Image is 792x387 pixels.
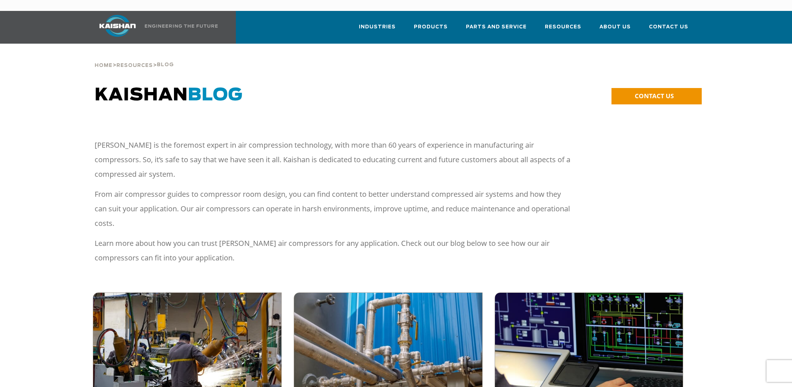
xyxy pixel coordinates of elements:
span: BLOG [188,87,243,104]
a: Resources [116,62,153,68]
img: Engineering the future [145,24,218,28]
span: Home [95,63,112,68]
span: Contact Us [649,23,688,31]
span: Parts and Service [466,23,527,31]
p: [PERSON_NAME] is the foremost expert in air compression technology, with more than 60 years of ex... [95,138,571,181]
span: Products [414,23,448,31]
span: Resources [545,23,581,31]
a: Products [414,17,448,42]
span: Resources [116,63,153,68]
span: Blog [157,63,174,67]
span: About Us [599,23,631,31]
a: About Us [599,17,631,42]
div: > > [95,44,174,71]
a: Kaishan USA [90,11,219,44]
a: Contact Us [649,17,688,42]
p: From air compressor guides to compressor room design, you can find content to better understand c... [95,187,571,231]
a: Industries [359,17,396,42]
p: Learn more about how you can trust [PERSON_NAME] air compressors for any application. Check out o... [95,236,571,265]
span: CONTACT US [635,92,674,100]
img: kaishan logo [90,15,145,37]
span: Industries [359,23,396,31]
a: Resources [545,17,581,42]
a: Home [95,62,112,68]
a: CONTACT US [611,88,702,104]
h1: Kaishan [95,85,544,105]
a: Parts and Service [466,17,527,42]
